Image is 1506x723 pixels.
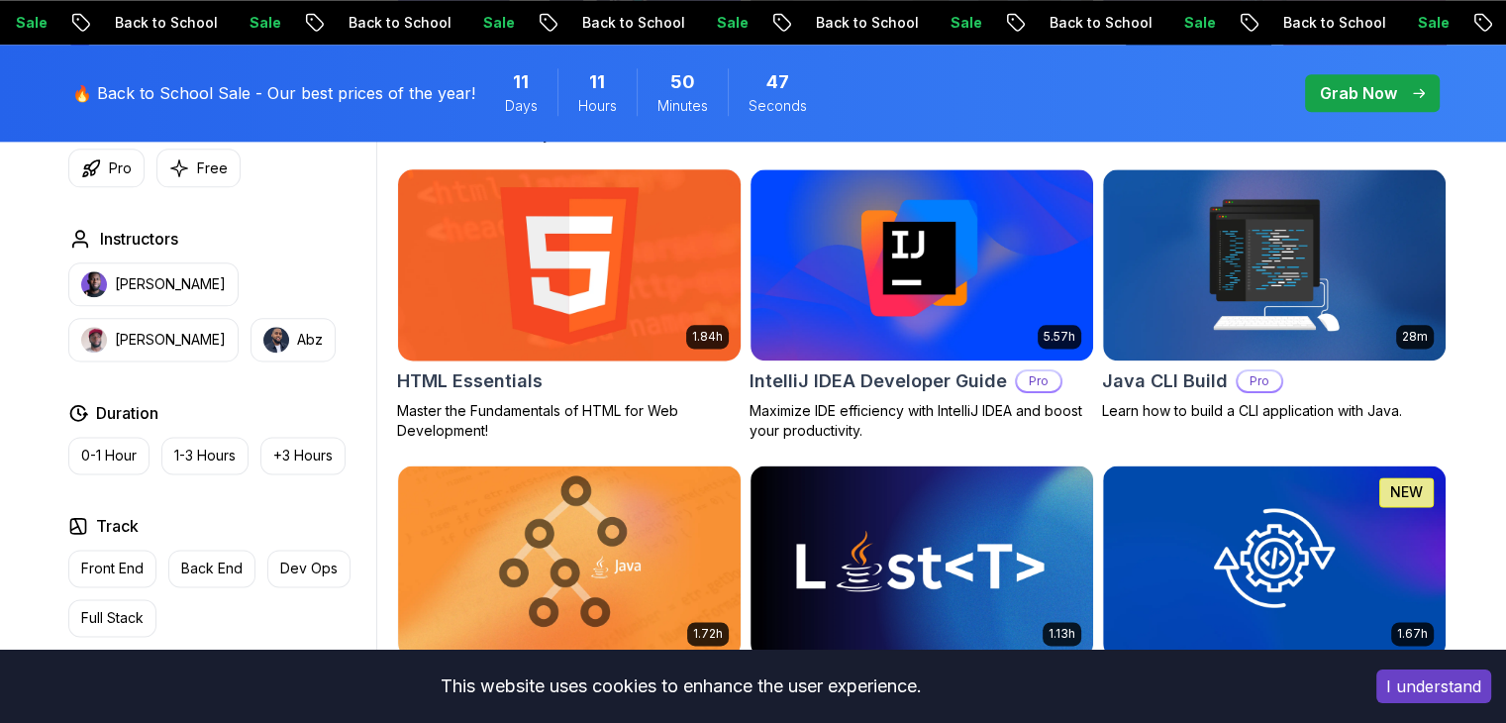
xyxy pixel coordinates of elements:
[1225,13,1359,33] p: Back to School
[750,367,1007,395] h2: IntelliJ IDEA Developer Guide
[1320,81,1397,105] p: Grab Now
[693,626,723,642] p: 1.72h
[1390,482,1423,502] p: NEW
[96,514,139,538] h2: Track
[670,68,695,96] span: 50 Minutes
[191,13,254,33] p: Sale
[750,168,1094,442] a: IntelliJ IDEA Developer Guide card5.57hIntelliJ IDEA Developer GuideProMaximize IDE efficiency wi...
[1044,329,1075,345] p: 5.57h
[115,330,226,350] p: [PERSON_NAME]
[56,13,191,33] p: Back to School
[68,599,156,637] button: Full Stack
[389,164,749,365] img: HTML Essentials card
[1103,465,1446,658] img: Java Integration Testing card
[260,437,346,474] button: +3 Hours
[578,96,617,116] span: Hours
[397,401,742,441] p: Master the Fundamentals of HTML for Web Development!
[168,550,255,587] button: Back End
[81,271,107,297] img: instructor img
[991,13,1126,33] p: Back to School
[100,227,178,251] h2: Instructors
[766,68,789,96] span: 47 Seconds
[1017,371,1060,391] p: Pro
[657,96,708,116] span: Minutes
[181,559,243,578] p: Back End
[15,665,1347,708] div: This website uses cookies to enhance the user experience.
[280,559,338,578] p: Dev Ops
[273,446,333,465] p: +3 Hours
[251,318,336,361] button: instructor imgAbz
[750,401,1094,441] p: Maximize IDE efficiency with IntelliJ IDEA and boost your productivity.
[757,13,892,33] p: Back to School
[290,13,425,33] p: Back to School
[267,550,351,587] button: Dev Ops
[658,13,722,33] p: Sale
[1102,401,1447,421] p: Learn how to build a CLI application with Java.
[297,330,323,350] p: Abz
[197,158,228,178] p: Free
[263,327,289,353] img: instructor img
[1238,371,1281,391] p: Pro
[397,367,543,395] h2: HTML Essentials
[109,158,132,178] p: Pro
[96,401,158,425] h2: Duration
[425,13,488,33] p: Sale
[1126,13,1189,33] p: Sale
[1102,367,1228,395] h2: Java CLI Build
[1359,13,1423,33] p: Sale
[68,437,150,474] button: 0-1 Hour
[68,318,239,361] button: instructor img[PERSON_NAME]
[68,149,145,187] button: Pro
[1376,670,1491,703] button: Accept cookies
[1049,626,1075,642] p: 1.13h
[68,550,156,587] button: Front End
[1103,169,1446,361] img: Java CLI Build card
[174,446,236,465] p: 1-3 Hours
[589,68,605,96] span: 11 Hours
[81,327,107,353] img: instructor img
[505,96,538,116] span: Days
[81,559,144,578] p: Front End
[524,13,658,33] p: Back to School
[749,96,807,116] span: Seconds
[397,168,742,442] a: HTML Essentials card1.84hHTML EssentialsMaster the Fundamentals of HTML for Web Development!
[1397,626,1428,642] p: 1.67h
[81,608,144,628] p: Full Stack
[692,329,723,345] p: 1.84h
[72,81,475,105] p: 🔥 Back to School Sale - Our best prices of the year!
[81,446,137,465] p: 0-1 Hour
[751,465,1093,658] img: Java Generics card
[1102,168,1447,422] a: Java CLI Build card28mJava CLI BuildProLearn how to build a CLI application with Java.
[751,169,1093,361] img: IntelliJ IDEA Developer Guide card
[161,437,249,474] button: 1-3 Hours
[156,149,241,187] button: Free
[115,274,226,294] p: [PERSON_NAME]
[1402,329,1428,345] p: 28m
[68,262,239,306] button: instructor img[PERSON_NAME]
[892,13,955,33] p: Sale
[513,68,529,96] span: 11 Days
[398,465,741,658] img: Java Data Structures card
